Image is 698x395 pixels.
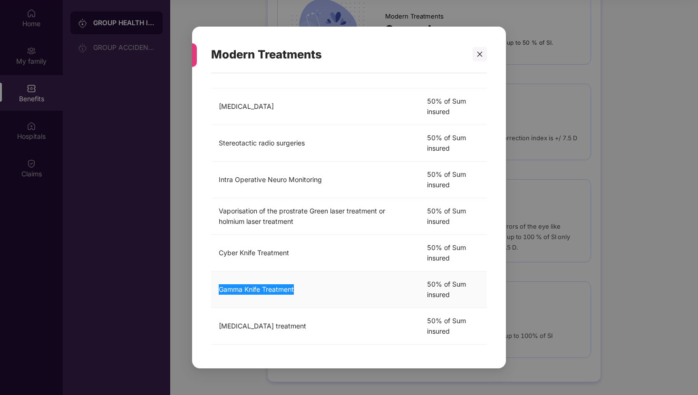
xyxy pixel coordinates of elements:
td: 50% of Sum insured [419,271,487,308]
td: 50% of Sum insured [419,125,487,162]
td: 50% of Sum insured [419,162,487,198]
span: close [476,51,483,58]
td: 50% of Sum insured [419,235,487,271]
td: Stereotactic radio surgeries [211,125,419,162]
td: 50% of Sum insured [419,308,487,345]
td: Vaporisation of the prostrate Green laser treatment or holmium laser treatment [211,198,419,235]
td: [MEDICAL_DATA] [211,88,419,125]
td: 50% of Sum insured [419,88,487,125]
td: Intra Operative Neuro Monitoring [211,162,419,198]
td: [MEDICAL_DATA] treatment [211,308,419,345]
div: Modern Treatments [211,36,464,73]
td: 50% of Sum insured [419,198,487,235]
td: Gamma Knife Treatment [211,271,419,308]
td: Cyber Knife Treatment [211,235,419,271]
